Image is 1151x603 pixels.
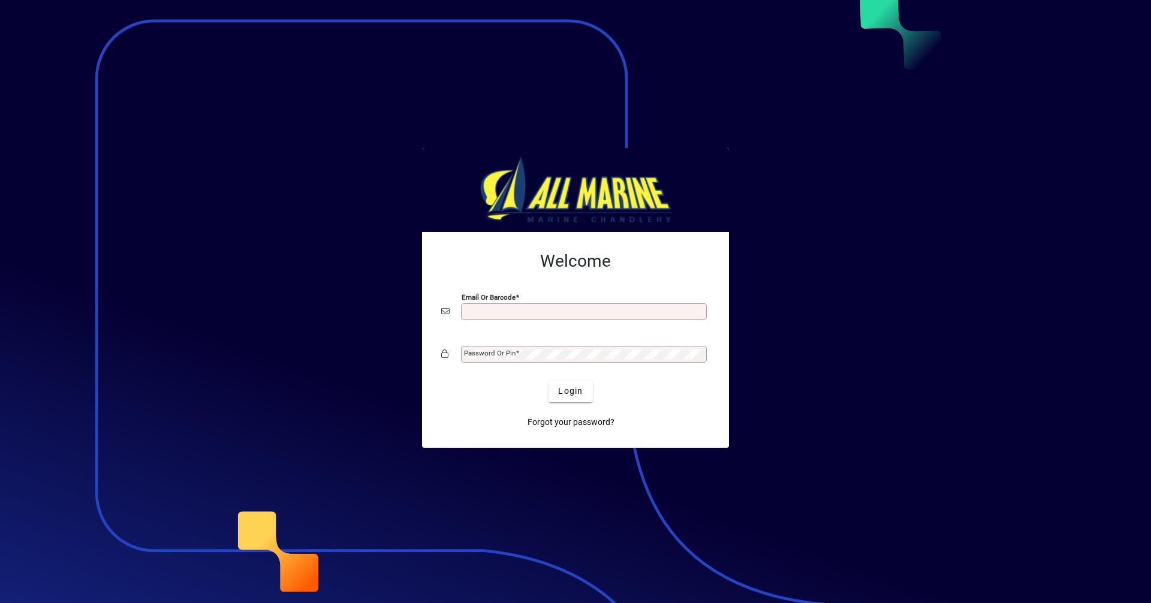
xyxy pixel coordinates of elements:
[558,385,583,397] span: Login
[462,293,516,301] mat-label: Email or Barcode
[528,416,614,429] span: Forgot your password?
[549,381,592,402] button: Login
[523,412,619,433] a: Forgot your password?
[441,251,710,272] h2: Welcome
[464,349,516,357] mat-label: Password or Pin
